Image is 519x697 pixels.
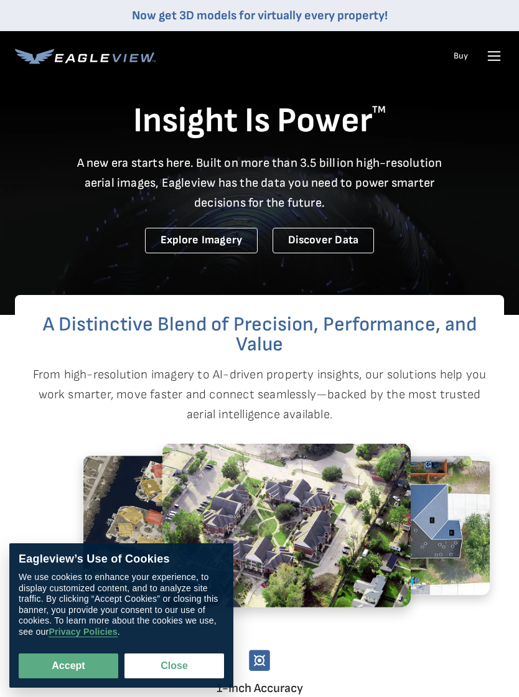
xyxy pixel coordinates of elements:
a: Explore Imagery [145,228,258,253]
a: Privacy Policies [49,627,117,638]
button: Accept [19,653,118,678]
div: We use cookies to enhance your experience, to display customized content, and to analyze site tra... [19,573,224,638]
img: 5.2.png [83,456,294,595]
a: Now get 3D models for virtually every property! [132,8,388,23]
a: Buy [454,50,468,62]
img: unmatched-accuracy.svg [249,650,270,671]
button: Close [124,653,224,678]
h2: A Distinctive Blend of Precision, Performance, and Value [15,315,504,355]
p: A new era starts here. Built on more than 3.5 billion high-resolution aerial images, Eagleview ha... [69,153,450,213]
a: Discover Data [273,228,374,253]
h1: Insight Is Power [15,100,504,143]
p: From high-resolution imagery to AI-driven property insights, our solutions help you work smarter,... [15,365,504,424]
sup: TM [372,104,386,116]
img: 1.2.png [162,443,411,607]
div: Eagleview’s Use of Cookies [19,553,224,566]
